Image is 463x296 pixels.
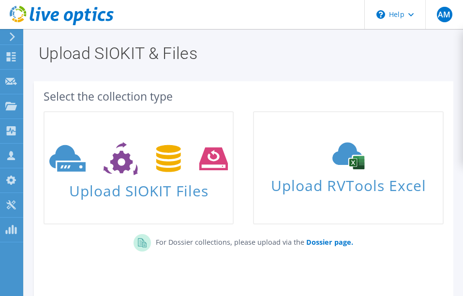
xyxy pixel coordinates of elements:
svg: \n [376,10,385,19]
a: Upload RVTools Excel [253,111,443,224]
div: Select the collection type [44,91,444,102]
a: Dossier page. [304,237,353,247]
span: Upload RVTools Excel [254,173,442,193]
h1: Upload SIOKIT & Files [39,45,444,61]
p: For Dossier collections, please upload via the [151,234,353,248]
b: Dossier page. [306,237,353,247]
span: Upload SIOKIT Files [45,178,233,198]
span: AM [437,7,452,22]
a: Upload SIOKIT Files [44,111,234,224]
